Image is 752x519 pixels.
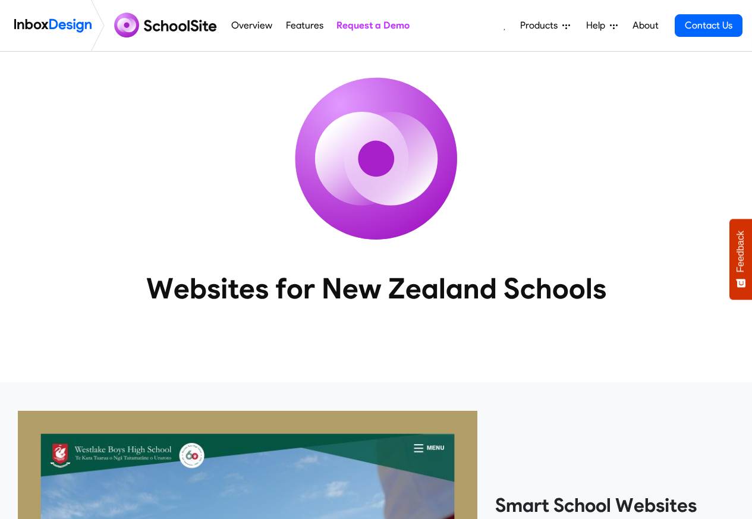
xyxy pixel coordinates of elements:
[520,18,562,33] span: Products
[282,14,326,37] a: Features
[269,52,483,266] img: icon_schoolsite.svg
[495,493,734,517] heading: Smart School Websites
[109,11,225,40] img: schoolsite logo
[94,270,659,306] heading: Websites for New Zealand Schools
[515,14,575,37] a: Products
[735,231,746,272] span: Feedback
[675,14,742,37] a: Contact Us
[333,14,413,37] a: Request a Demo
[228,14,276,37] a: Overview
[629,14,662,37] a: About
[581,14,622,37] a: Help
[586,18,610,33] span: Help
[729,219,752,300] button: Feedback - Show survey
